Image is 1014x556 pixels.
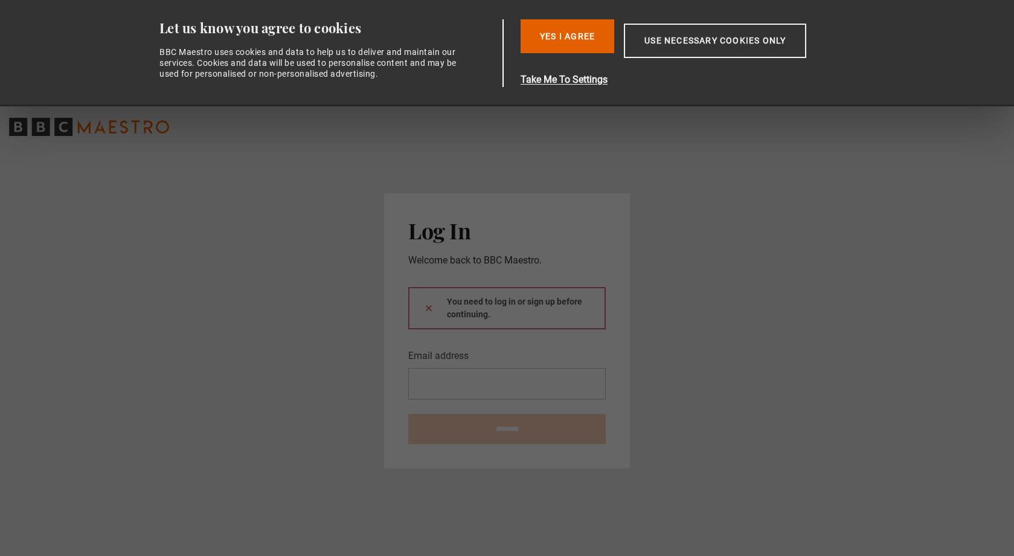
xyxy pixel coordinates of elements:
[159,47,464,80] div: BBC Maestro uses cookies and data to help us to deliver and maintain our services. Cookies and da...
[521,73,864,87] button: Take Me To Settings
[521,19,614,53] button: Yes I Agree
[9,118,169,136] svg: BBC Maestro
[624,24,806,58] button: Use necessary cookies only
[408,287,606,329] div: You need to log in or sign up before continuing.
[408,349,469,363] label: Email address
[408,253,606,268] p: Welcome back to BBC Maestro.
[159,19,498,37] div: Let us know you agree to cookies
[408,218,606,243] h2: Log In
